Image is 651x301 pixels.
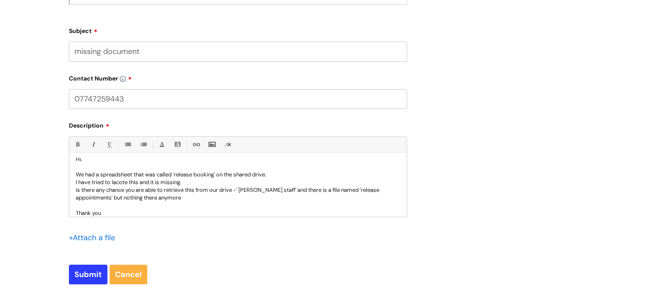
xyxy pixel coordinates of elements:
[69,72,407,82] label: Contact Number
[69,119,407,129] label: Description
[138,139,149,150] a: 1. Ordered List (Ctrl-Shift-8)
[122,139,133,150] a: • Unordered List (Ctrl-Shift-7)
[156,139,167,150] a: Font Color
[88,139,98,150] a: Italic (Ctrl-I)
[69,265,107,284] input: Submit
[76,186,400,202] p: Is there any chance you are able to retrieve this from our drive -' [PERSON_NAME] staff' and ther...
[104,139,114,150] a: Underline(Ctrl-U)
[172,139,183,150] a: Back Color
[69,24,407,35] label: Subject
[206,139,217,150] a: Insert Image...
[72,139,83,150] a: Bold (Ctrl-B)
[76,171,400,179] p: We had a spreadsheet that was called 'release booking' on the shared drive.
[110,265,147,284] a: Cancel
[222,139,233,150] a: Remove formatting (Ctrl-\)
[190,139,201,150] a: Link
[69,232,73,243] span: +
[76,155,400,163] p: Hi,
[120,76,126,82] img: info-icon.svg
[69,231,120,244] div: Attach a file
[76,179,400,186] p: I have tried to lacote this and it is missing.
[76,209,400,217] p: Thank you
